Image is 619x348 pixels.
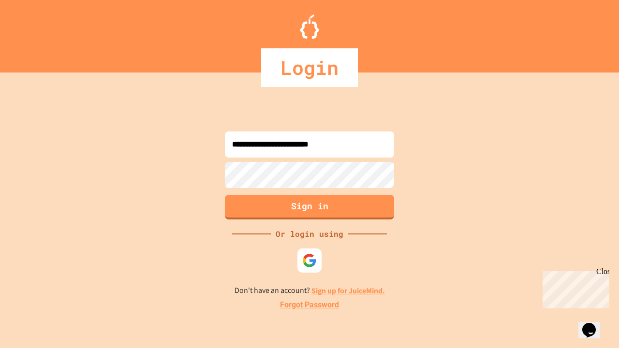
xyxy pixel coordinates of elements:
p: Don't have an account? [235,285,385,297]
a: Sign up for JuiceMind. [311,286,385,296]
div: Or login using [271,228,348,240]
div: Login [261,48,358,87]
img: google-icon.svg [302,253,317,268]
button: Sign in [225,195,394,219]
a: Forgot Password [280,299,339,311]
img: Logo.svg [300,14,319,39]
iframe: chat widget [578,309,609,338]
iframe: chat widget [539,267,609,308]
div: Chat with us now!Close [4,4,67,61]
